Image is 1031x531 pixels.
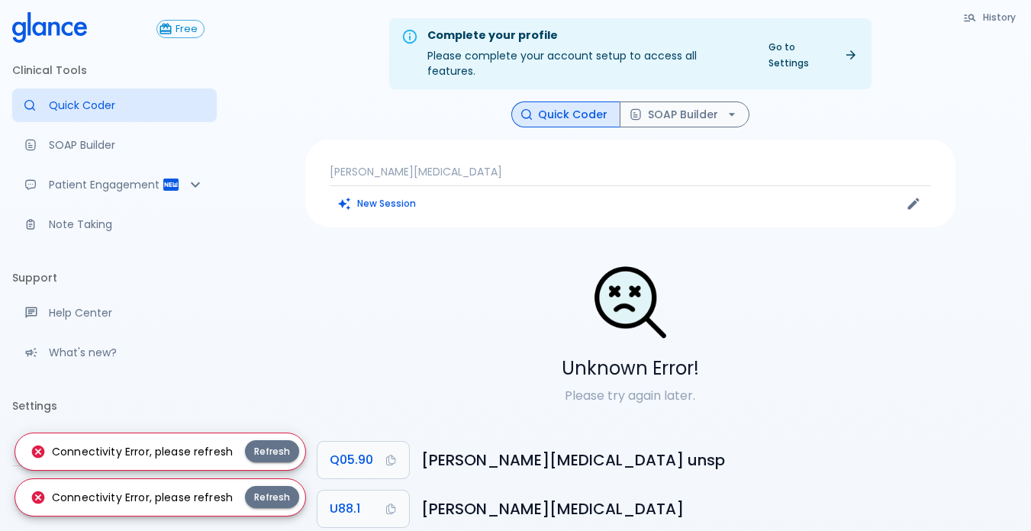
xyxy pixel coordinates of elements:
[511,101,620,128] button: Quick Coder
[49,137,205,153] p: SOAP Builder
[12,52,217,88] li: Clinical Tools
[427,27,747,44] div: Complete your profile
[421,497,943,521] h6: Spina bifida
[759,36,865,74] a: Go to Settings
[49,305,205,320] p: Help Center
[955,6,1025,28] button: History
[12,336,217,369] div: Recent updates and feature releases
[12,208,217,241] a: Advanced note-taking
[156,20,217,38] a: Click to view or change your subscription
[305,387,955,405] p: Please try again later.
[902,192,925,215] button: Edit
[169,24,204,35] span: Free
[12,388,217,424] li: Settings
[12,128,217,162] a: Docugen: Compose a clinical documentation in seconds
[330,449,373,471] span: Q05.90
[330,192,425,214] button: Clears all inputs and results.
[49,98,205,113] p: Quick Coder
[592,264,669,340] img: Search Not Found
[421,448,943,472] h6: Spina bifida, unspecified, unspecified whether lesion is open or closed
[317,491,409,527] button: Copy Code U88.1 to clipboard
[620,101,749,128] button: SOAP Builder
[12,472,217,525] div: [PERSON_NAME]albustan polyclinic
[427,23,747,85] div: Please complete your account setup to access all features.
[245,486,299,508] button: Refresh
[330,498,360,520] span: U88.1
[31,484,233,511] div: Connectivity Error, please refresh
[31,438,233,465] div: Connectivity Error, please refresh
[49,177,162,192] p: Patient Engagement
[12,296,217,330] a: Get help from our support team
[12,259,217,296] li: Support
[330,164,931,179] p: [PERSON_NAME][MEDICAL_DATA]
[12,88,217,122] a: Moramiz: Find ICD10AM codes instantly
[49,345,205,360] p: What's new?
[245,440,299,462] button: Refresh
[49,217,205,232] p: Note Taking
[305,356,955,381] h5: Unknown Error!
[156,20,205,38] button: Free
[12,168,217,201] div: Patient Reports & Referrals
[317,442,409,478] button: Copy Code Q05.90 to clipboard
